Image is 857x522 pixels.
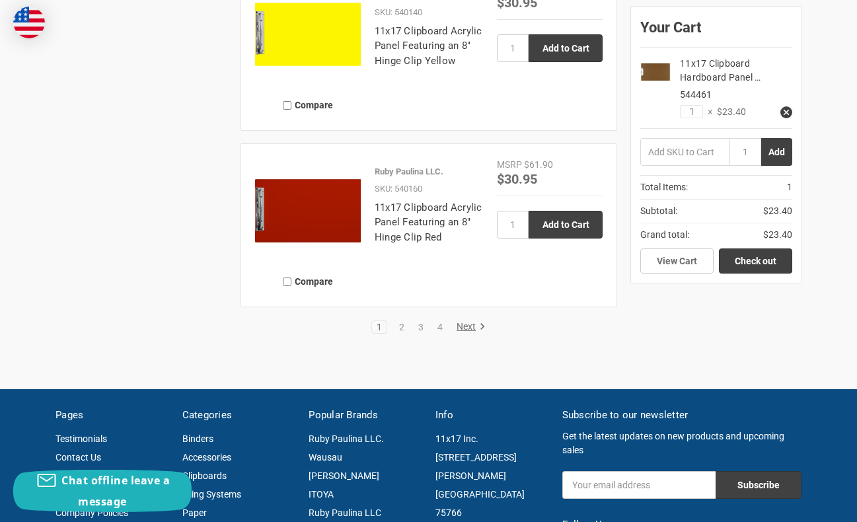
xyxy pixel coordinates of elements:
[375,202,482,243] a: 11x17 Clipboard Acrylic Panel Featuring an 8" Hinge Clip Red
[640,204,677,218] span: Subtotal:
[182,470,227,481] a: Clipboards
[13,470,192,512] button: Chat offline leave a message
[182,452,231,463] a: Accessories
[182,433,213,444] a: Binders
[562,408,801,423] h5: Subscribe to our newsletter
[182,489,241,500] a: Filing Systems
[640,248,714,274] a: View Cart
[375,25,482,67] a: 11x17 Clipboard Acrylic Panel Featuring an 8" Hinge Clip Yellow
[309,470,379,481] a: [PERSON_NAME]
[414,322,428,332] a: 3
[640,228,689,242] span: Grand total:
[56,452,101,463] a: Contact Us
[56,408,168,423] h5: Pages
[435,408,548,423] h5: Info
[182,408,295,423] h5: Categories
[497,170,537,187] span: $30.95
[56,507,128,518] a: Company Policies
[433,322,447,332] a: 4
[309,489,334,500] a: ITOYA
[452,321,486,333] a: Next
[375,6,422,19] p: SKU: 540140
[680,89,712,100] span: 544461
[497,158,522,172] div: MSRP
[640,16,792,48] div: Your Cart
[763,204,792,218] span: $23.40
[309,433,384,444] a: Ruby Paulina LLC.
[719,248,792,274] a: Check out
[640,138,729,166] input: Add SKU to Cart
[703,105,712,119] span: ×
[640,57,671,87] img: 11x17 Clipboard Hardboard Panel Featuring a Low Profile Clip Brown
[524,159,553,170] span: $61.90
[748,486,857,522] iframe: Google Customer Reviews
[372,322,387,332] a: 1
[283,101,291,110] input: Compare
[763,228,792,242] span: $23.40
[529,34,603,62] input: Add to Cart
[255,271,361,293] label: Compare
[375,182,422,196] p: SKU: 540160
[680,58,761,83] a: 11x17 Clipboard Hardboard Panel …
[61,473,170,509] span: Chat offline leave a message
[787,180,792,194] span: 1
[529,211,603,239] input: Add to Cart
[182,507,207,518] a: Paper
[562,471,716,499] input: Your email address
[394,322,409,332] a: 2
[375,165,443,178] p: Ruby Paulina LLC.
[562,429,801,457] p: Get the latest updates on new products and upcoming sales
[255,158,361,264] img: 11x17 Clipboard Acrylic Panel Featuring an 8" Hinge Clip Red
[640,180,688,194] span: Total Items:
[309,452,342,463] a: Wausau
[309,507,381,518] a: Ruby Paulina LLC
[761,138,792,166] button: Add
[716,471,801,499] input: Subscribe
[283,278,291,286] input: Compare
[255,94,361,116] label: Compare
[56,433,107,444] a: Testimonials
[712,105,746,119] span: $23.40
[13,7,45,38] img: duty and tax information for United States
[309,408,422,423] h5: Popular Brands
